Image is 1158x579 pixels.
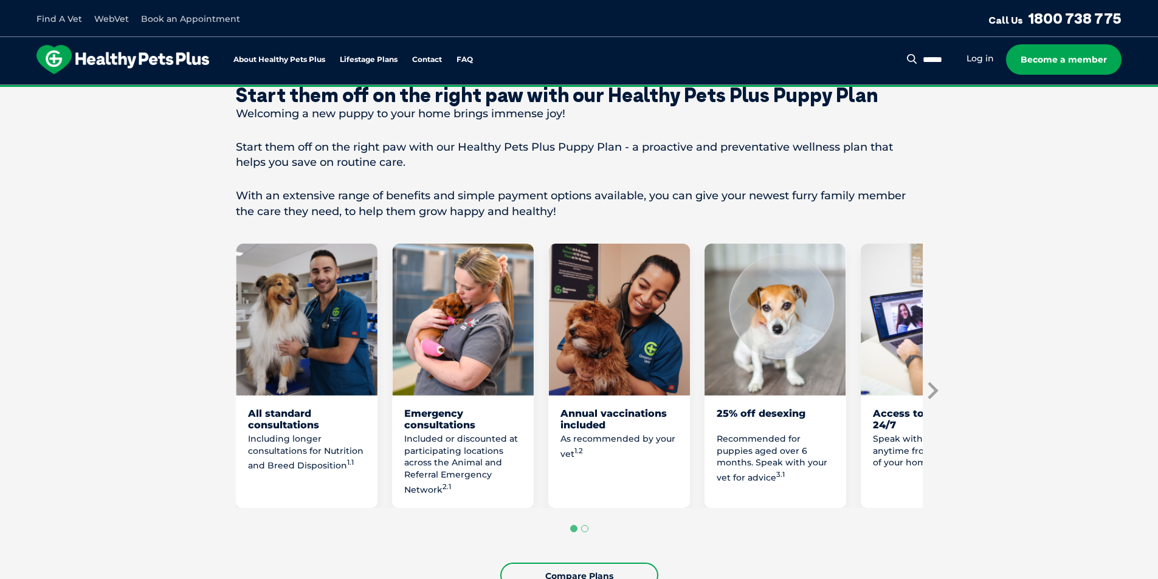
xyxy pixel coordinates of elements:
[233,56,325,64] a: About Healthy Pets Plus
[988,14,1023,26] span: Call Us
[236,523,923,534] ul: Select a slide to show
[412,56,442,64] a: Contact
[236,244,377,508] li: 1 of 8
[404,408,522,431] div: Emergency consultations
[923,382,941,400] button: Next slide
[717,408,834,431] div: 25% off desexing
[236,83,923,106] div: Start them off on the right paw with our Healthy Pets Plus Puppy Plan
[717,433,834,484] p: Recommended for puppies aged over 6 months. Speak with your vet for advice
[248,408,365,431] div: All standard consultations
[570,525,577,532] button: Go to page 1
[873,433,990,469] p: Speak with a qualified vet anytime from the comfort of your home
[236,188,923,219] p: With an extensive range of benefits and simple payment options available, you can give your newes...
[988,9,1122,27] a: Call Us1800 738 775
[36,45,209,74] img: hpp-logo
[94,13,129,24] a: WebVet
[560,433,678,460] p: As recommended by your vet
[443,482,451,491] sup: 2.1
[967,53,994,64] a: Log in
[873,408,990,431] div: Access to WebVet 24/7
[560,408,678,431] div: Annual vaccinations included
[905,53,920,65] button: Search
[352,85,806,96] span: Proactive, preventative wellness program designed to keep your pet healthier and happier for longer
[236,140,923,170] p: Start them off on the right paw with our Healthy Pets Plus Puppy Plan - a proactive and preventat...
[392,244,534,508] li: 2 of 8
[248,433,365,471] p: Including longer consultations for Nutrition and Breed Disposition
[340,56,398,64] a: Lifestage Plans
[574,447,583,455] sup: 1.2
[548,244,690,508] li: 3 of 8
[404,433,522,496] p: Included or discounted at participating locations across the Animal and Referral Emergency Network
[1006,44,1122,75] a: Become a member
[236,106,923,122] p: Welcoming a new puppy to your home brings immense joy!
[705,244,846,508] li: 4 of 8
[141,13,240,24] a: Book an Appointment
[776,470,785,479] sup: 3.1
[581,525,588,532] button: Go to page 2
[36,13,82,24] a: Find A Vet
[347,458,354,467] sup: 1.1
[861,244,1002,508] li: 5 of 8
[457,56,473,64] a: FAQ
